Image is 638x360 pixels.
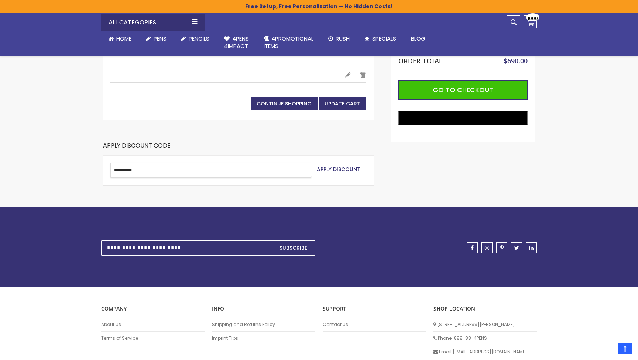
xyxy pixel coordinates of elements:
[139,31,174,47] a: Pens
[101,31,139,47] a: Home
[317,166,360,173] span: Apply Discount
[264,35,313,50] span: 4PROMOTIONAL ITEMS
[272,240,315,256] button: Subscribe
[467,242,478,253] a: facebook
[101,14,205,31] div: All Categories
[504,56,528,65] span: $690.00
[511,242,522,253] a: twitter
[174,31,217,47] a: Pencils
[404,31,433,47] a: Blog
[101,322,205,328] a: About Us
[526,242,537,253] a: linkedin
[336,35,350,42] span: Rush
[212,305,315,312] p: INFO
[212,335,315,341] a: Imprint Tips
[251,97,318,110] a: Continue Shopping
[256,31,321,55] a: 4PROMOTIONALITEMS
[357,31,404,47] a: Specials
[528,15,538,22] span: 1000
[101,305,205,312] p: COMPANY
[433,345,537,359] li: Email: [EMAIL_ADDRESS][DOMAIN_NAME]
[398,111,528,125] button: Buy with GPay
[319,97,366,110] button: Update Cart
[496,242,507,253] a: pinterest
[481,242,493,253] a: instagram
[529,245,534,250] span: linkedin
[500,245,504,250] span: pinterest
[279,244,307,252] span: Subscribe
[321,31,357,47] a: Rush
[323,322,426,328] a: Contact Us
[514,245,519,250] span: twitter
[618,343,632,354] a: Top
[154,35,167,42] span: Pens
[103,142,171,155] strong: Apply Discount Code
[323,305,426,312] p: Support
[398,55,443,65] strong: Order Total
[433,305,537,312] p: SHOP LOCATION
[257,100,312,107] span: Continue Shopping
[433,318,537,332] li: [STREET_ADDRESS][PERSON_NAME]
[485,245,489,250] span: instagram
[224,35,249,50] span: 4Pens 4impact
[116,35,131,42] span: Home
[433,85,493,94] span: Go to Checkout
[433,332,537,345] li: Phone: 888-88-4PENS
[398,80,528,100] button: Go to Checkout
[189,35,209,42] span: Pencils
[372,35,396,42] span: Specials
[217,31,256,55] a: 4Pens4impact
[325,100,360,107] span: Update Cart
[524,15,537,28] a: 1000
[411,35,425,42] span: Blog
[212,322,315,328] a: Shipping and Returns Policy
[101,335,205,341] a: Terms of Service
[471,245,474,250] span: facebook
